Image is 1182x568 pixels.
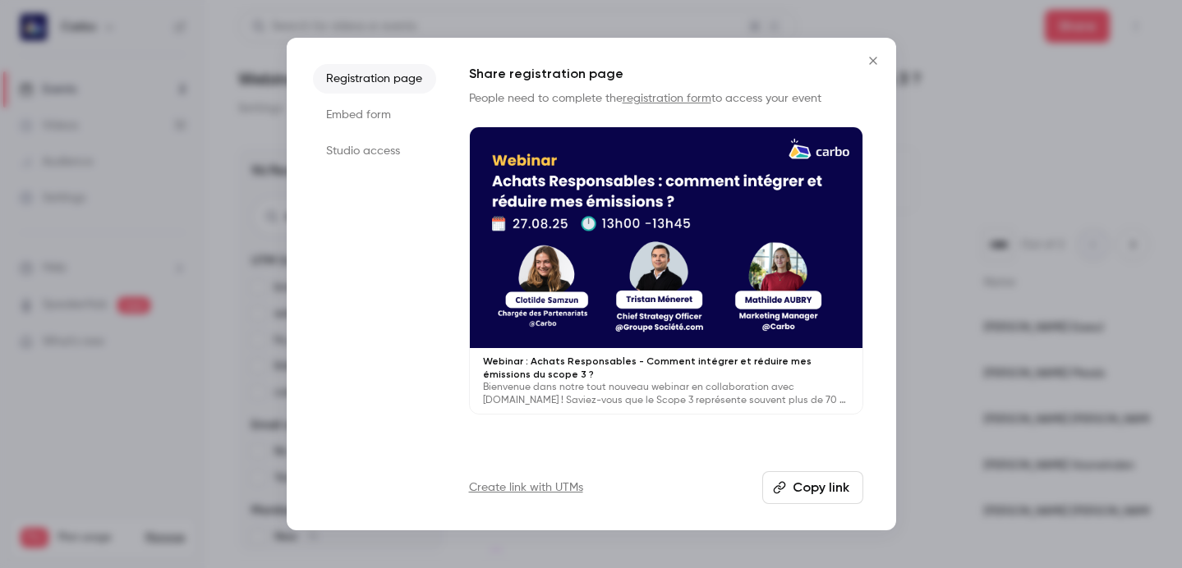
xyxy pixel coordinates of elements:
p: People need to complete the to access your event [469,90,863,107]
li: Embed form [313,100,436,130]
button: Close [857,44,890,77]
a: Webinar : Achats Responsables - Comment intégrer et réduire mes émissions du scope 3 ?Bienvenue d... [469,126,863,415]
a: Create link with UTMs [469,479,583,496]
li: Studio access [313,136,436,166]
h1: Share registration page [469,64,863,84]
p: Bienvenue dans notre tout nouveau webinar en collaboration avec [DOMAIN_NAME] ! Saviez-vous que l... [483,381,849,407]
button: Copy link [762,471,863,504]
a: registration form [623,93,711,104]
li: Registration page [313,64,436,94]
p: Webinar : Achats Responsables - Comment intégrer et réduire mes émissions du scope 3 ? [483,355,849,381]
